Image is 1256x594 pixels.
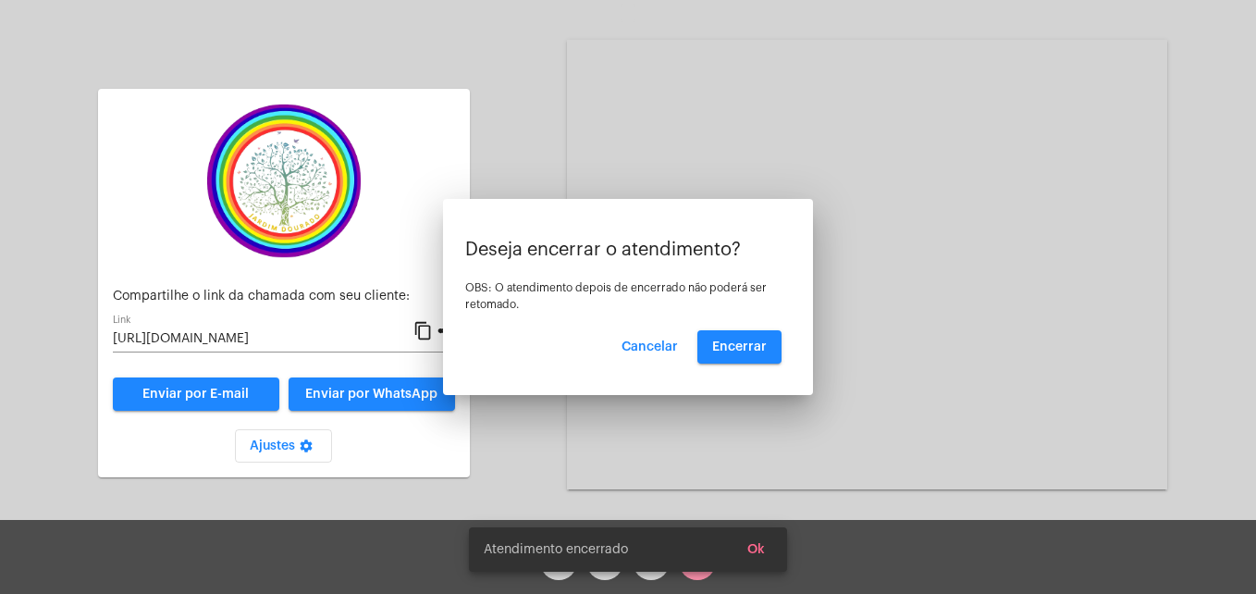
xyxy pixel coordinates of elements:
img: c337f8d0-2252-6d55-8527-ab50248c0d14.png [191,104,376,258]
button: Cancelar [607,330,693,364]
mat-icon: content_copy [413,320,433,342]
button: Encerrar [697,330,782,364]
span: Ajustes [250,439,317,452]
mat-icon: settings [295,439,317,461]
span: Cancelar [622,340,678,353]
p: Compartilhe o link da chamada com seu cliente: [113,290,455,303]
span: Atendimento encerrado [484,540,628,559]
span: Ok [747,543,765,556]
p: Deseja encerrar o atendimento? [465,240,791,260]
span: OBS: O atendimento depois de encerrado não poderá ser retomado. [465,282,767,310]
span: Enviar por WhatsApp [305,388,437,401]
span: Encerrar [712,340,767,353]
span: Enviar por E-mail [142,388,249,401]
mat-icon: share [436,320,455,342]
